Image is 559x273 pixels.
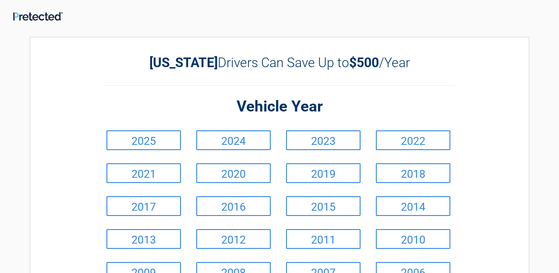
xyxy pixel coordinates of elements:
[376,196,450,216] a: 2014
[376,163,450,183] a: 2018
[349,55,379,70] b: $500
[196,229,271,249] a: 2012
[286,130,361,150] a: 2023
[196,196,271,216] a: 2016
[106,196,181,216] a: 2017
[286,196,361,216] a: 2015
[376,130,450,150] a: 2022
[104,55,455,70] h2: Drivers Can Save Up to /Year
[106,163,181,183] a: 2021
[149,55,218,70] b: [US_STATE]
[106,229,181,249] a: 2013
[196,130,271,150] a: 2024
[196,163,271,183] a: 2020
[376,229,450,249] a: 2010
[106,130,181,150] a: 2025
[286,163,361,183] a: 2019
[104,97,455,117] h2: Vehicle Year
[286,229,361,249] a: 2011
[13,12,63,21] img: Main Logo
